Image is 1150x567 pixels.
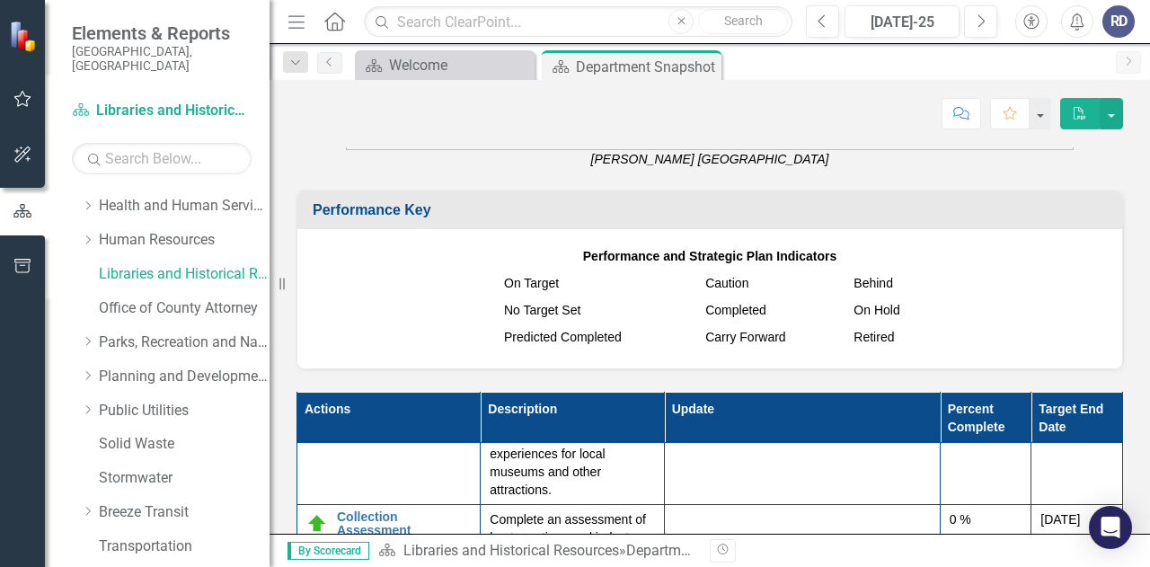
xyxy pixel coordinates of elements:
[490,304,504,318] img: NoTargetSet.png
[1040,512,1080,527] span: [DATE]
[72,44,252,74] small: [GEOGRAPHIC_DATA], [GEOGRAPHIC_DATA]
[950,510,1022,528] div: 0 %
[504,276,559,290] span: On Target
[851,12,953,33] div: [DATE]-25
[583,249,836,263] strong: Performance and Strategic Plan Indicators
[8,19,41,52] img: ClearPoint Strategy
[691,304,705,318] img: Green%20Checkbox%20%20v2.png
[691,331,705,345] img: Sarasota%20Carry%20Forward.png
[1102,5,1135,38] button: RD
[854,330,894,344] span: Retired
[504,330,622,344] span: Predicted Completed
[705,330,785,344] span: Carry Forward
[724,13,763,28] span: Search
[99,502,270,523] a: Breeze Transit
[72,143,252,174] input: Search Below...
[403,542,619,559] a: Libraries and Historical Resources
[845,5,960,38] button: [DATE]-25
[287,542,369,560] span: By Scorecard
[72,101,252,121] a: Libraries and Historical Resources
[99,434,270,455] a: Solid Waste
[99,401,270,421] a: Public Utilities
[504,303,580,317] span: No Target Set
[313,202,1113,218] h3: Performance Key
[854,303,899,317] span: On Hold
[99,196,270,217] a: Health and Human Services
[839,277,854,291] img: MeasureBehind.png
[576,56,717,78] div: Department Snapshot
[839,304,854,318] img: MeasureSuspended.png
[1089,506,1132,549] div: Open Intercom Messenger
[364,6,792,38] input: Search ClearPoint...
[854,276,893,290] span: Behind
[698,9,788,34] button: Search
[99,536,270,557] a: Transportation
[389,54,530,76] div: Welcome
[490,277,504,291] img: ontarget.png
[705,303,766,317] span: Completed
[99,332,270,353] a: Parks, Recreation and Natural Resources
[99,230,270,251] a: Human Resources
[337,510,471,538] a: Collection Assessment
[359,54,530,76] a: Welcome
[490,331,504,345] img: Sarasota%20Predicted%20Complete.png
[72,22,252,44] span: Elements & Reports
[705,276,748,290] span: Caution
[378,541,696,562] div: »
[591,152,829,166] em: [PERSON_NAME] [GEOGRAPHIC_DATA]
[691,277,705,291] img: MeasureCaution.png
[99,298,270,319] a: Office of County Attorney
[839,331,854,345] img: Sarasota%20Hourglass%20v2.png
[306,513,328,535] img: On Target
[99,264,270,285] a: Libraries and Historical Resources
[99,367,270,387] a: Planning and Development Services
[99,468,270,489] a: Stormwater
[626,542,765,559] div: Department Snapshot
